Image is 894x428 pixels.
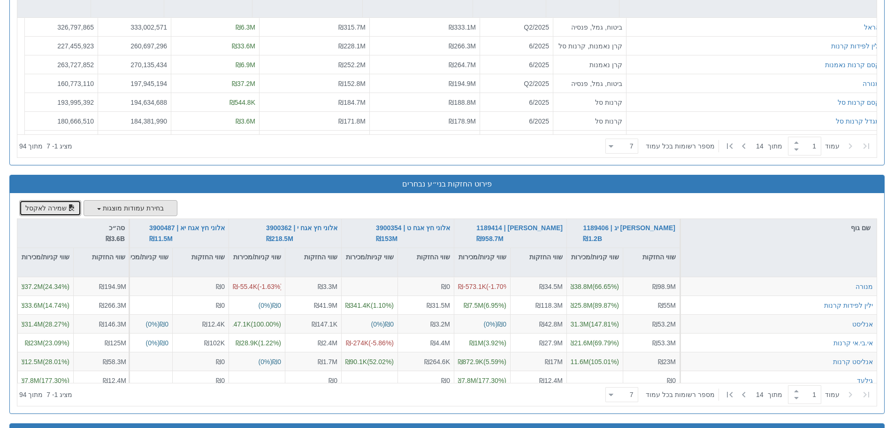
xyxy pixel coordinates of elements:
[449,23,476,31] span: ₪333.1M
[658,301,676,309] span: ₪55M
[149,223,225,244] div: אלוני חץ אגח יא | 3900487
[602,384,875,405] div: ‏ מתוך
[557,97,622,107] div: קרנות סל
[173,248,229,266] div: שווי החזקות
[102,23,167,32] div: 333,002,571
[19,200,81,216] button: שמירה לאקסל
[852,319,873,328] button: אנליסט
[863,78,880,88] button: מנורה
[430,339,450,346] span: ₪4.4M
[567,248,623,277] div: שווי קניות/מכירות
[236,117,255,125] span: ₪3.6M
[99,320,126,327] span: ₪146.3M
[602,136,875,156] div: ‏ מתוך
[345,338,394,347] span: ( -5.86 %)
[259,358,281,365] span: ( 0 %)
[105,339,126,346] span: ₪125M
[569,339,619,346] span: ( 69.79 %)
[318,283,337,290] span: ₪3.3M
[345,358,394,365] span: ( 52.02 %)
[497,320,506,327] span: ₪0
[569,283,619,290] span: ( 66.65 %)
[345,358,367,365] span: ₪90.1K
[103,358,126,365] span: ₪58.3M
[652,339,676,346] span: ₪53.3M
[569,283,592,290] span: ₪38.8M
[539,320,563,327] span: ₪42.8M
[236,339,281,346] span: ( 1.22 %)
[569,301,592,309] span: ₪25.8M
[825,141,840,151] span: ‏עמוד
[824,300,873,310] div: ילין לפידות קרנות
[232,79,255,87] span: ₪37.2M
[833,357,873,366] button: אנליסט קרנות
[229,98,255,106] span: ₪544.8K
[99,283,126,290] span: ₪194.9M
[646,390,715,399] span: ‏מספר רשומות בכל עמוד
[25,339,69,346] span: ( 23.09 %)
[266,223,337,244] button: אלוני חץ אגח י | 3900362 ₪218.5M
[756,141,768,151] span: 14
[216,301,225,309] span: ₪0
[427,301,450,309] span: ₪31.5M
[106,235,125,242] span: ₪3.6B
[160,339,168,346] span: ₪0
[565,358,588,365] span: ₪11.6M
[233,283,257,290] span: ₪-55.4K
[376,223,450,244] div: אלוני חץ אגח ט | 3900354
[204,339,225,346] span: ₪102K
[266,223,337,244] div: אלוני חץ אגח י | 3900362
[652,283,676,290] span: ₪98.9M
[318,339,337,346] span: ₪2.4M
[345,301,394,309] span: ( 1.10 %)
[285,248,341,266] div: שווי החזקות
[652,320,676,327] span: ₪53.2M
[329,376,337,384] span: ₪0
[346,339,368,346] span: ₪-274K
[74,248,129,266] div: שווי החזקות
[825,390,840,399] span: ‏עמוד
[476,235,504,242] span: ₪958.7M
[583,223,675,244] div: [PERSON_NAME] יג | 1189406
[338,98,366,106] span: ₪184.7M
[857,375,873,385] button: גילעד
[216,376,225,384] span: ₪0
[623,248,680,266] div: שווי החזקות
[535,301,563,309] span: ₪118.3M
[836,116,880,125] button: מגדל קרנות סל
[658,358,676,365] span: ₪23M
[385,320,394,327] span: ₪0
[338,23,366,31] span: ₪315.7M
[29,41,94,50] div: 227,455,923
[19,136,72,156] div: ‏מציג 1 - 7 ‏ מתוך 94
[266,235,293,242] span: ₪218.5M
[449,79,476,87] span: ₪194.9M
[371,320,394,327] span: ( 0 %)
[557,116,622,125] div: קרנות סל
[441,283,450,290] span: ₪0
[314,301,337,309] span: ₪41.9M
[345,301,371,309] span: ₪341.4K
[25,339,43,346] span: ₪23M
[856,282,873,291] button: מנורה
[272,358,281,365] span: ₪0
[99,301,126,309] span: ₪266.3M
[825,60,880,69] button: קסם קרנות נאמנות
[430,320,450,327] span: ₪3.2M
[342,248,397,277] div: שווי קניות/מכירות
[441,376,450,384] span: ₪0
[464,301,506,309] span: ( 6.95 %)
[464,301,483,309] span: ₪7.5M
[102,60,167,69] div: 270,135,434
[236,61,255,68] span: ₪6.9M
[398,248,454,266] div: שווי החזקות
[583,223,675,244] button: [PERSON_NAME] יג | 1189406 ₪1.2B
[29,116,94,125] div: 180,666,510
[19,358,69,365] span: ( 28.01 %)
[229,248,285,277] div: שווי קניות/מכירות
